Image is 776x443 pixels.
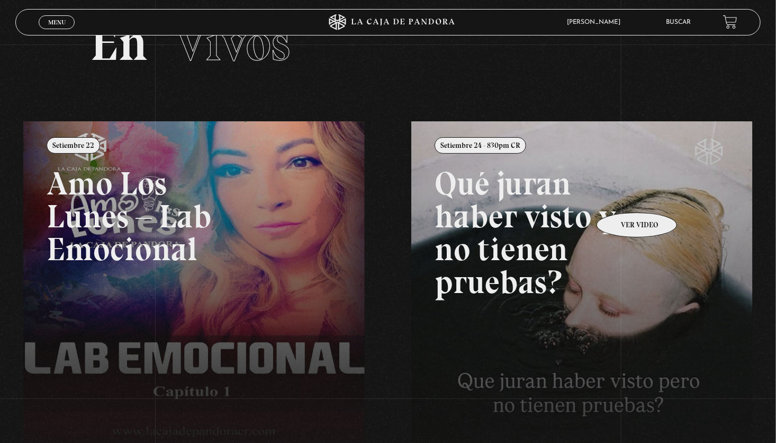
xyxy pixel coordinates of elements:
a: View your shopping cart [723,15,737,29]
a: Buscar [666,19,691,25]
span: [PERSON_NAME] [562,19,631,25]
span: Menu [48,19,66,25]
h2: En [90,18,686,68]
span: Cerrar [44,28,69,36]
span: Vivos [175,13,290,73]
